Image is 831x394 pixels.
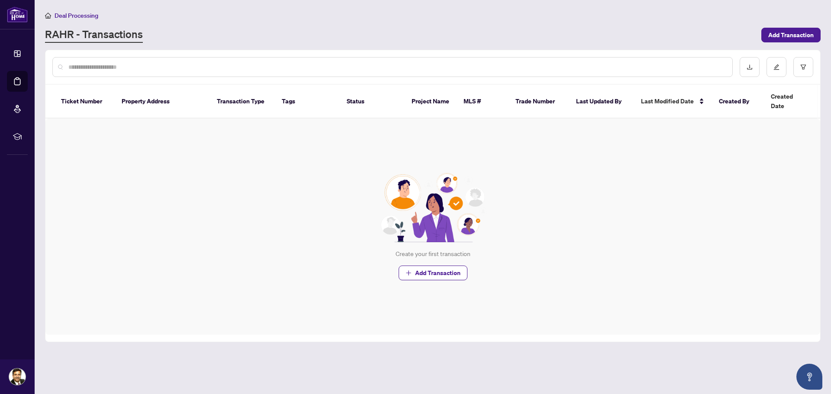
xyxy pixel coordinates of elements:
[740,57,760,77] button: download
[634,85,712,119] th: Last Modified Date
[747,64,753,70] span: download
[761,28,821,42] button: Add Transaction
[9,368,26,385] img: Profile Icon
[764,85,825,119] th: Created Date
[210,85,275,119] th: Transaction Type
[509,85,569,119] th: Trade Number
[55,12,98,19] span: Deal Processing
[641,96,694,106] span: Last Modified Date
[405,85,457,119] th: Project Name
[340,85,405,119] th: Status
[793,57,813,77] button: filter
[457,85,509,119] th: MLS #
[45,27,143,43] a: RAHR - Transactions
[275,85,340,119] th: Tags
[771,92,807,111] span: Created Date
[415,266,461,280] span: Add Transaction
[767,57,786,77] button: edit
[796,364,822,390] button: Open asap
[54,85,115,119] th: Ticket Number
[800,64,806,70] span: filter
[377,173,489,242] img: Null State Icon
[773,64,779,70] span: edit
[396,249,470,259] div: Create your first transaction
[7,6,28,22] img: logo
[406,270,412,276] span: plus
[712,85,764,119] th: Created By
[45,13,51,19] span: home
[569,85,634,119] th: Last Updated By
[768,28,814,42] span: Add Transaction
[115,85,210,119] th: Property Address
[399,266,467,280] button: Add Transaction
